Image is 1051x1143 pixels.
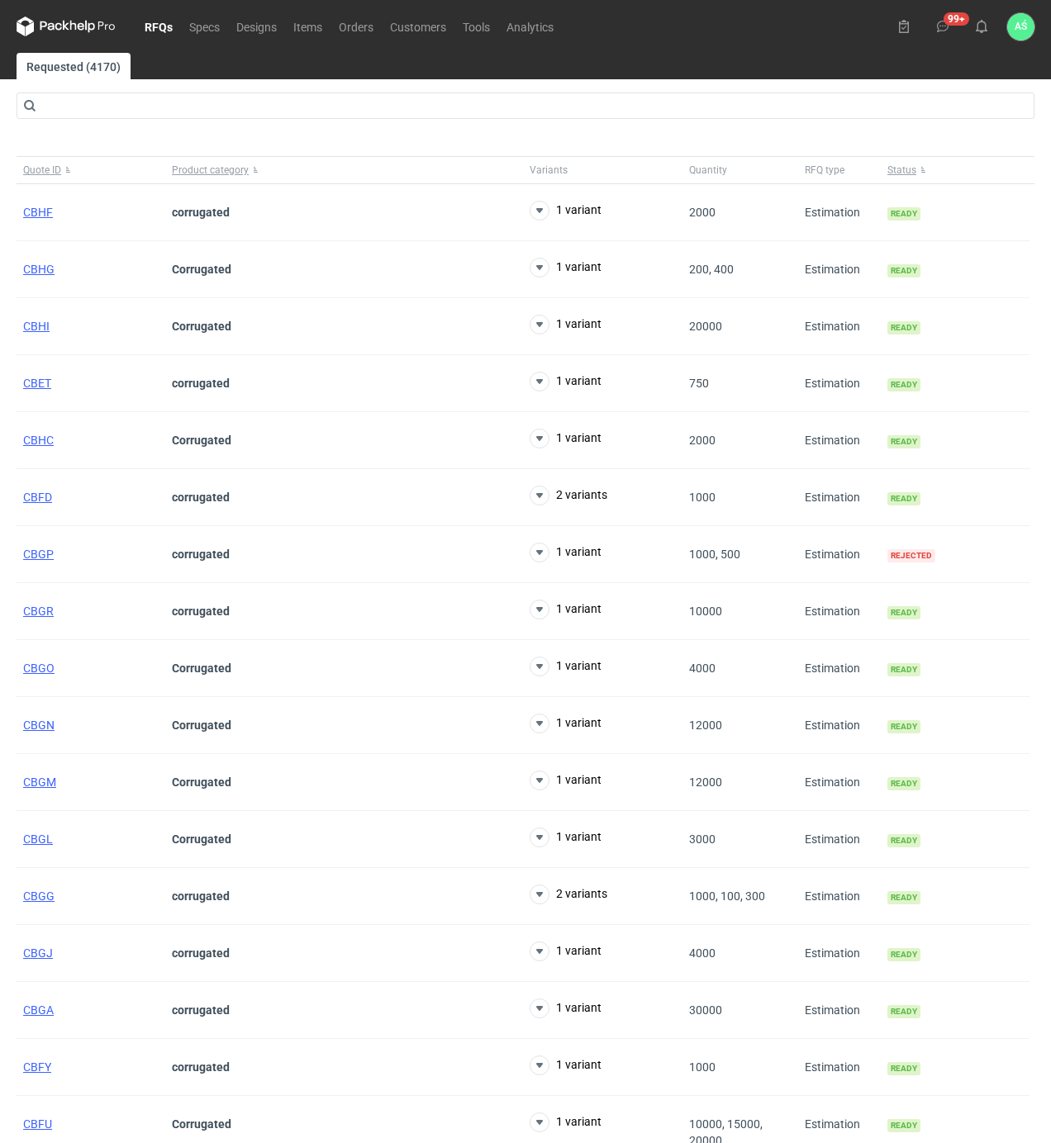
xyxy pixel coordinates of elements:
a: CBFY [23,1060,51,1074]
span: CBGM [23,775,56,789]
a: CBFU [23,1117,52,1131]
button: 1 variant [530,600,602,619]
a: CBHF [23,206,53,219]
span: 3000 [689,832,716,846]
div: Estimation [798,925,881,982]
span: Ready [887,321,920,334]
div: Estimation [798,811,881,868]
button: 1 variant [530,372,602,391]
a: CBGA [23,1003,54,1017]
span: Product category [172,164,249,177]
a: Specs [181,17,228,36]
span: 2000 [689,206,716,219]
strong: corrugated [172,1060,230,1074]
span: Ready [887,777,920,790]
span: CBGJ [23,946,53,960]
span: 1000 [689,491,716,504]
span: 12000 [689,719,722,732]
div: Estimation [798,412,881,469]
span: 20000 [689,320,722,333]
strong: Corrugated [172,775,231,789]
button: 2 variants [530,885,607,904]
a: CBGP [23,548,54,561]
span: RFQ type [805,164,844,177]
span: Ready [887,663,920,676]
a: Requested (4170) [17,53,131,79]
strong: corrugated [172,377,230,390]
div: Estimation [798,1039,881,1096]
span: 750 [689,377,709,390]
a: Customers [382,17,454,36]
button: 2 variants [530,486,607,505]
strong: Corrugated [172,832,231,846]
button: 1 variant [530,1112,602,1132]
div: Estimation [798,754,881,811]
button: 1 variant [530,258,602,277]
button: 1 variant [530,714,602,733]
span: Ready [887,834,920,847]
span: 200, 400 [689,263,734,276]
span: Ready [887,378,920,391]
span: Ready [887,264,920,277]
strong: Corrugated [172,320,231,333]
div: Estimation [798,982,881,1039]
a: CBFD [23,491,52,504]
div: Estimation [798,526,881,583]
button: 1 variant [530,657,602,676]
span: Quote ID [23,164,61,177]
button: 1 variant [530,998,602,1018]
strong: corrugated [172,491,230,504]
a: Designs [228,17,285,36]
strong: corrugated [172,206,230,219]
span: 2000 [689,434,716,447]
a: Orders [331,17,382,36]
div: Estimation [798,697,881,754]
span: Quantity [689,164,727,177]
button: Quote ID [17,157,165,183]
a: CBGR [23,605,54,618]
button: 1 variant [530,771,602,790]
strong: corrugated [172,548,230,561]
span: Ready [887,606,920,619]
a: CBHG [23,263,55,276]
span: Ready [887,891,920,904]
strong: Corrugated [172,434,231,447]
a: CBHC [23,434,54,447]
span: CBGL [23,832,53,846]
strong: corrugated [172,605,230,618]
button: 1 variant [530,201,602,221]
button: 99+ [930,13,956,40]
a: Analytics [498,17,562,36]
a: CBGO [23,662,55,675]
strong: Corrugated [172,263,231,276]
a: CBGG [23,889,55,903]
span: 1000, 500 [689,548,740,561]
strong: corrugated [172,889,230,903]
span: 4000 [689,662,716,675]
a: RFQs [136,17,181,36]
figcaption: AŚ [1007,13,1034,40]
div: Estimation [798,640,881,697]
span: Ready [887,1119,920,1132]
a: CBHI [23,320,50,333]
a: CBET [23,377,51,390]
a: CBGN [23,719,55,732]
div: Estimation [798,184,881,241]
button: 1 variant [530,941,602,961]
button: 1 variant [530,543,602,562]
button: Product category [165,157,523,183]
button: 1 variant [530,1055,602,1075]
